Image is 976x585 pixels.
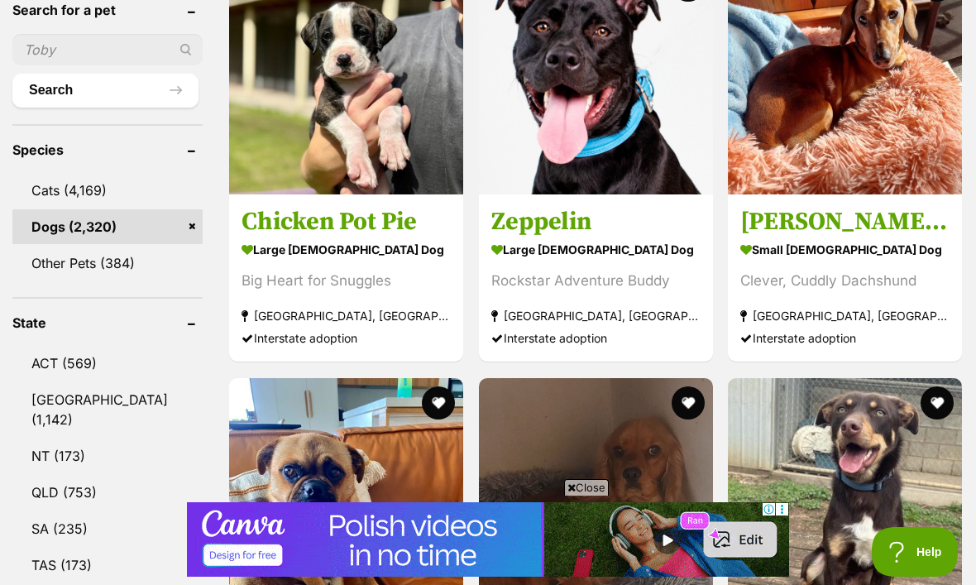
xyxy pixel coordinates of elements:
[12,346,203,381] a: ACT (569)
[242,238,451,262] strong: large [DEMOGRAPHIC_DATA] Dog
[740,271,950,293] div: Clever, Cuddly Dachshund
[12,511,203,546] a: SA (235)
[740,305,950,328] strong: [GEOGRAPHIC_DATA], [GEOGRAPHIC_DATA]
[422,386,455,420] button: favourite
[242,305,451,328] strong: [GEOGRAPHIC_DATA], [GEOGRAPHIC_DATA]
[564,479,609,496] span: Close
[242,271,451,293] div: Big Heart for Snuggles
[479,194,713,362] a: Zeppelin large [DEMOGRAPHIC_DATA] Dog Rockstar Adventure Buddy [GEOGRAPHIC_DATA], [GEOGRAPHIC_DAT...
[740,328,950,350] div: Interstate adoption
[872,527,959,577] iframe: Help Scout Beacon - Open
[671,386,704,420] button: favourite
[242,328,451,350] div: Interstate adoption
[491,207,701,238] h3: Zeppelin
[740,207,950,238] h3: [PERSON_NAME] 🌭
[12,74,199,107] button: Search
[12,246,203,281] a: Other Pets (384)
[728,194,962,362] a: [PERSON_NAME] 🌭 small [DEMOGRAPHIC_DATA] Dog Clever, Cuddly Dachshund [GEOGRAPHIC_DATA], [GEOGRAP...
[12,173,203,208] a: Cats (4,169)
[12,209,203,244] a: Dogs (2,320)
[12,34,203,65] input: Toby
[12,315,203,330] header: State
[12,2,203,17] header: Search for a pet
[491,271,701,293] div: Rockstar Adventure Buddy
[921,386,954,420] button: favourite
[491,238,701,262] strong: large [DEMOGRAPHIC_DATA] Dog
[491,305,701,328] strong: [GEOGRAPHIC_DATA], [GEOGRAPHIC_DATA]
[187,502,789,577] iframe: Advertisement
[491,328,701,350] div: Interstate adoption
[229,194,463,362] a: Chicken Pot Pie large [DEMOGRAPHIC_DATA] Dog Big Heart for Snuggles [GEOGRAPHIC_DATA], [GEOGRAPHI...
[12,475,203,510] a: QLD (753)
[12,439,203,473] a: NT (173)
[12,142,203,157] header: Species
[12,382,203,437] a: [GEOGRAPHIC_DATA] (1,142)
[242,207,451,238] h3: Chicken Pot Pie
[740,238,950,262] strong: small [DEMOGRAPHIC_DATA] Dog
[12,548,203,583] a: TAS (173)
